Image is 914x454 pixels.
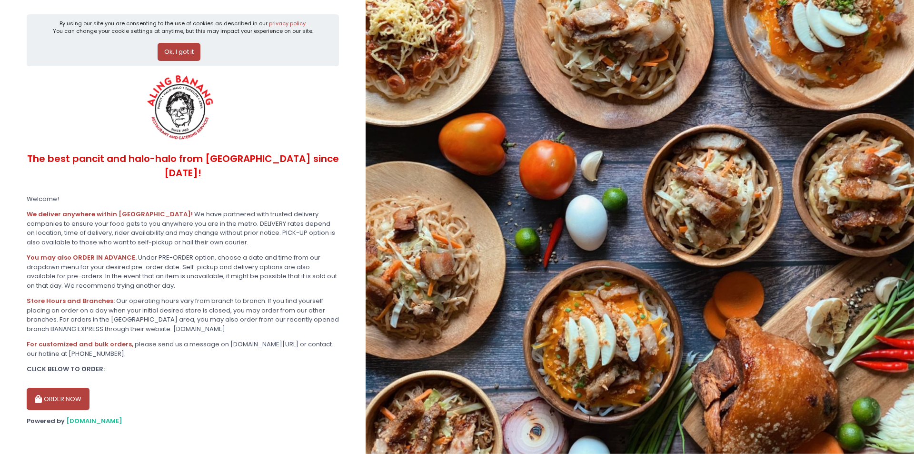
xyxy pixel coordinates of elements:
[27,194,339,204] div: Welcome!
[27,210,339,247] div: We have partnered with trusted delivery companies to ensure your food gets to you anywhere you ar...
[27,364,339,374] div: CLICK BELOW TO ORDER:
[27,144,339,188] div: The best pancit and halo-halo from [GEOGRAPHIC_DATA] since [DATE]!
[27,388,89,411] button: ORDER NOW
[27,416,339,426] div: Powered by
[27,340,133,349] b: For customized and bulk orders,
[27,253,137,262] b: You may also ORDER IN ADVANCE.
[27,340,339,358] div: please send us a message on [DOMAIN_NAME][URL] or contact our hotline at [PHONE_NUMBER].
[269,20,307,27] a: privacy policy.
[27,296,115,305] b: Store Hours and Branches:
[66,416,122,425] a: [DOMAIN_NAME]
[158,43,200,61] button: Ok, I got it
[27,296,339,333] div: Our operating hours vary from branch to branch. If you find yourself placing an order on a day wh...
[141,72,221,144] img: ALING BANANG
[27,210,193,219] b: We deliver anywhere within [GEOGRAPHIC_DATA]!
[53,20,313,35] div: By using our site you are consenting to the use of cookies as described in our You can change you...
[27,253,339,290] div: Under PRE-ORDER option, choose a date and time from our dropdown menu for your desired pre-order ...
